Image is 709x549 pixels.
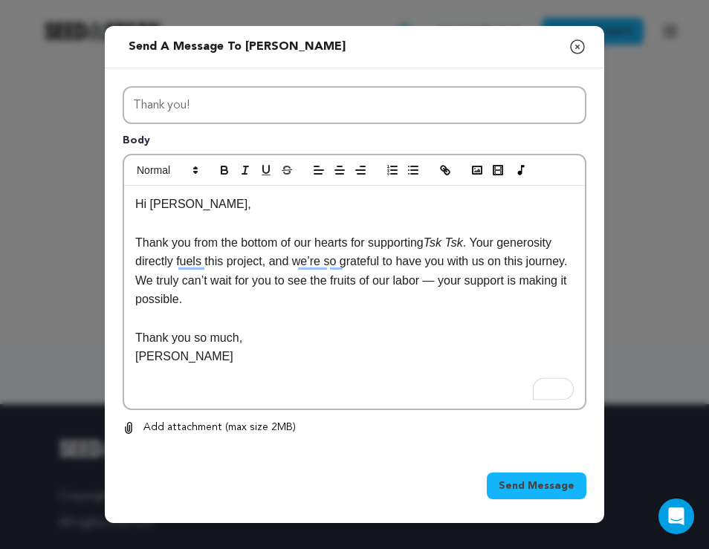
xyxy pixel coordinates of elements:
input: Enter subject [123,86,586,124]
p: Thank you from the bottom of our hearts for supporting . Your generosity directly fuels this proj... [135,233,574,309]
button: Add attachment (max size 2MB) [123,419,296,437]
p: Hi [PERSON_NAME], [135,195,574,214]
p: Add attachment (max size 2MB) [143,419,296,437]
p: [PERSON_NAME] [135,347,574,366]
div: Open Intercom Messenger [658,498,694,534]
h2: Send a message to [PERSON_NAME] [123,32,352,62]
em: Tsk Tsk [424,236,463,249]
p: Thank you so much, [135,328,574,348]
p: Body [123,133,586,154]
div: To enrich screen reader interactions, please activate Accessibility in Grammarly extension settings [124,186,585,409]
button: Send Message [487,472,586,499]
span: Send Message [499,478,574,493]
